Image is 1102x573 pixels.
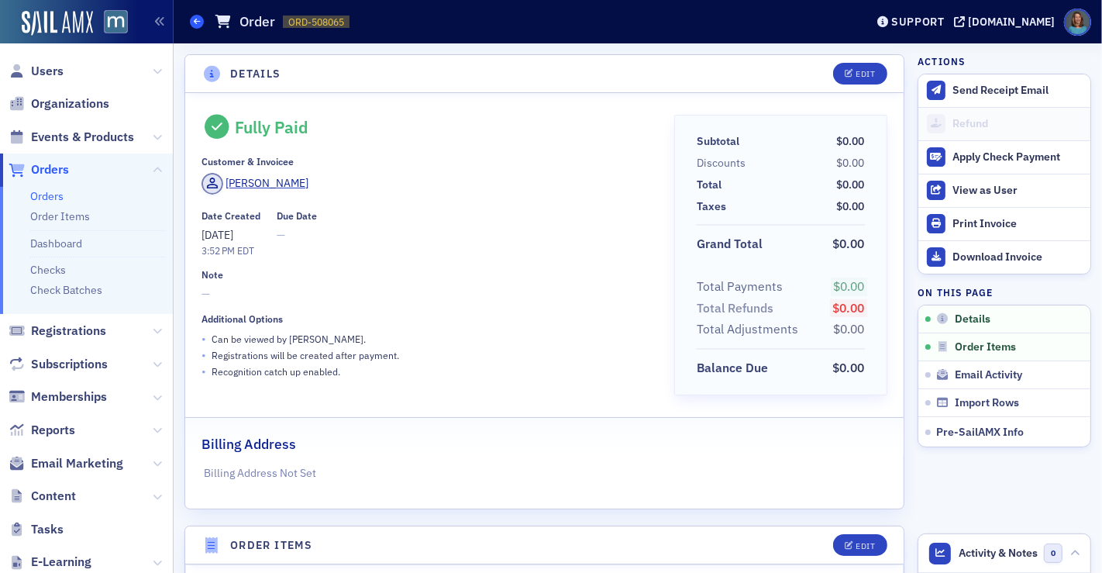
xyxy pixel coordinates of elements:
[833,300,865,316] span: $0.00
[952,184,1083,198] div: View as User
[104,10,128,34] img: SailAMX
[697,235,763,254] div: Grand Total
[697,278,783,296] div: Total Payments
[833,360,865,375] span: $0.00
[31,129,134,146] span: Events & Products
[9,161,69,178] a: Orders
[230,537,312,554] h4: Order Items
[9,455,123,472] a: Email Marketing
[239,12,275,31] h1: Order
[952,250,1083,264] div: Download Invoice
[9,63,64,80] a: Users
[918,74,1090,107] button: Send Receipt Email
[201,173,309,195] a: [PERSON_NAME]
[837,199,865,213] span: $0.00
[212,364,340,378] p: Recognition catch up enabled.
[201,434,296,454] h2: Billing Address
[918,285,1091,299] h4: On this page
[833,534,887,556] button: Edit
[201,286,653,302] span: —
[697,320,798,339] div: Total Adjustments
[9,422,75,439] a: Reports
[697,133,745,150] span: Subtotal
[952,217,1083,231] div: Print Invoice
[9,488,76,505] a: Content
[9,521,64,538] a: Tasks
[31,323,106,340] span: Registrations
[205,465,885,482] p: Billing Address Not Set
[31,455,123,472] span: Email Marketing
[30,236,82,250] a: Dashboard
[697,299,779,318] span: Total Refunds
[1064,9,1091,36] span: Profile
[834,321,865,337] span: $0.00
[955,368,1022,382] span: Email Activity
[856,70,875,78] div: Edit
[955,312,990,326] span: Details
[31,95,109,112] span: Organizations
[918,207,1090,240] a: Print Invoice
[697,155,746,171] div: Discounts
[952,117,1083,131] div: Refund
[201,210,260,222] div: Date Created
[31,388,107,406] span: Memberships
[288,16,344,29] span: ORD-508065
[9,388,107,406] a: Memberships
[918,54,966,68] h4: Actions
[837,134,865,148] span: $0.00
[697,198,732,215] span: Taxes
[1044,544,1063,563] span: 0
[9,554,91,571] a: E-Learning
[952,150,1083,164] div: Apply Check Payment
[697,235,768,254] span: Grand Total
[201,269,223,281] div: Note
[212,348,399,362] p: Registrations will be created after payment.
[30,263,66,277] a: Checks
[9,356,108,373] a: Subscriptions
[201,156,294,167] div: Customer & Invoicee
[277,227,317,243] span: —
[30,283,102,297] a: Check Batches
[697,177,727,193] span: Total
[837,178,865,192] span: $0.00
[697,320,804,339] span: Total Adjustments
[697,198,726,215] div: Taxes
[697,299,773,318] div: Total Refunds
[918,140,1090,174] button: Apply Check Payment
[230,66,281,82] h4: Details
[31,356,108,373] span: Subscriptions
[226,175,309,192] div: [PERSON_NAME]
[833,236,865,251] span: $0.00
[93,10,128,36] a: View Homepage
[212,332,366,346] p: Can be viewed by [PERSON_NAME] .
[954,16,1060,27] button: [DOMAIN_NAME]
[201,228,233,242] span: [DATE]
[31,554,91,571] span: E-Learning
[856,542,875,551] div: Edit
[22,11,93,36] img: SailAMX
[697,278,788,296] span: Total Payments
[9,95,109,112] a: Organizations
[697,177,721,193] div: Total
[697,155,751,171] span: Discounts
[697,359,773,378] span: Balance Due
[9,323,106,340] a: Registrations
[201,244,235,257] time: 3:52 PM
[31,488,76,505] span: Content
[936,425,1024,439] span: Pre-SailAMX Info
[235,117,308,137] div: Fully Paid
[834,278,865,294] span: $0.00
[697,359,768,378] div: Balance Due
[201,347,206,364] span: •
[952,84,1083,98] div: Send Receipt Email
[968,15,1055,29] div: [DOMAIN_NAME]
[955,396,1019,410] span: Import Rows
[837,156,865,170] span: $0.00
[891,15,945,29] div: Support
[31,161,69,178] span: Orders
[697,133,739,150] div: Subtotal
[30,189,64,203] a: Orders
[918,240,1090,274] a: Download Invoice
[955,340,1016,354] span: Order Items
